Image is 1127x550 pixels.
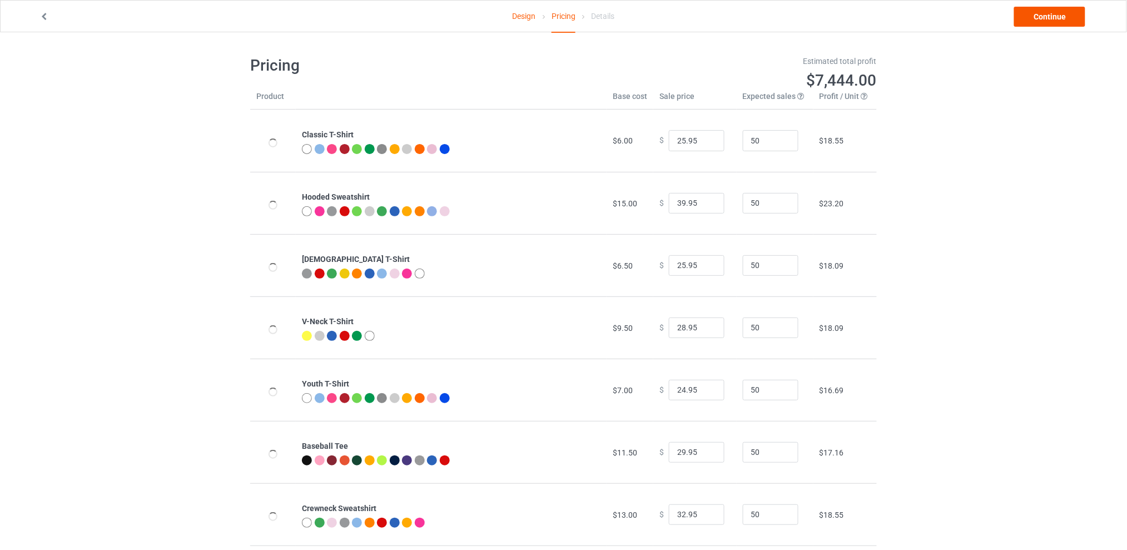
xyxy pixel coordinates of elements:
[415,455,425,465] img: heather_texture.png
[659,199,664,207] span: $
[607,91,653,110] th: Base cost
[302,192,370,201] b: Hooded Sweatshirt
[302,442,348,450] b: Baseball Tee
[513,1,536,32] a: Design
[613,386,633,395] span: $7.00
[659,323,664,332] span: $
[820,261,844,270] span: $18.09
[820,448,844,457] span: $17.16
[613,199,637,208] span: $15.00
[302,504,376,513] b: Crewneck Sweatshirt
[820,511,844,519] span: $18.55
[820,324,844,333] span: $18.09
[820,136,844,145] span: $18.55
[813,91,877,110] th: Profit / Unit
[302,317,354,326] b: V-Neck T-Shirt
[653,91,737,110] th: Sale price
[302,379,349,388] b: Youth T-Shirt
[552,1,575,33] div: Pricing
[659,448,664,457] span: $
[820,199,844,208] span: $23.20
[613,136,633,145] span: $6.00
[807,71,877,90] span: $7,444.00
[659,385,664,394] span: $
[613,261,633,270] span: $6.50
[1014,7,1085,27] a: Continue
[302,255,410,264] b: [DEMOGRAPHIC_DATA] T-Shirt
[613,511,637,519] span: $13.00
[820,386,844,395] span: $16.69
[659,261,664,270] span: $
[250,56,556,76] h1: Pricing
[250,91,296,110] th: Product
[377,393,387,403] img: heather_texture.png
[572,56,877,67] div: Estimated total profit
[591,1,614,32] div: Details
[659,510,664,519] span: $
[659,136,664,145] span: $
[737,91,813,110] th: Expected sales
[613,448,637,457] span: $11.50
[302,130,354,139] b: Classic T-Shirt
[377,144,387,154] img: heather_texture.png
[613,324,633,333] span: $9.50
